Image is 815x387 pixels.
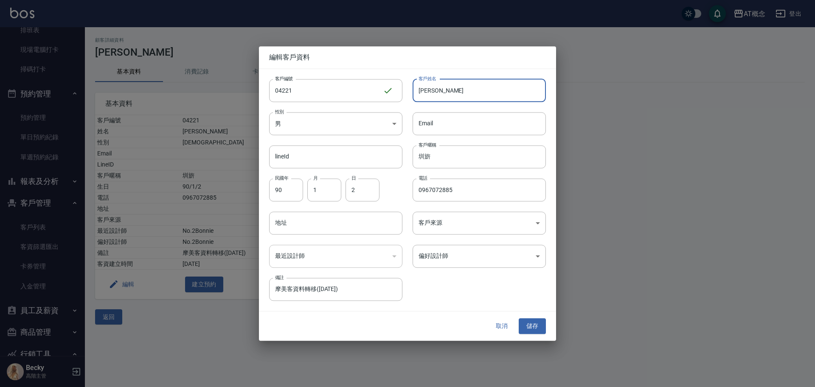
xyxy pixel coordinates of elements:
label: 民國年 [275,175,288,181]
label: 客戶編號 [275,75,293,82]
label: 日 [351,175,356,181]
button: 取消 [488,319,515,334]
button: 儲存 [519,319,546,334]
label: 備註 [275,274,284,281]
div: 男 [269,112,402,135]
label: 客戶姓名 [419,75,436,82]
label: 客戶暱稱 [419,141,436,148]
label: 電話 [419,175,427,181]
label: 性別 [275,108,284,115]
span: 編輯客戶資料 [269,53,546,62]
label: 月 [313,175,318,181]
